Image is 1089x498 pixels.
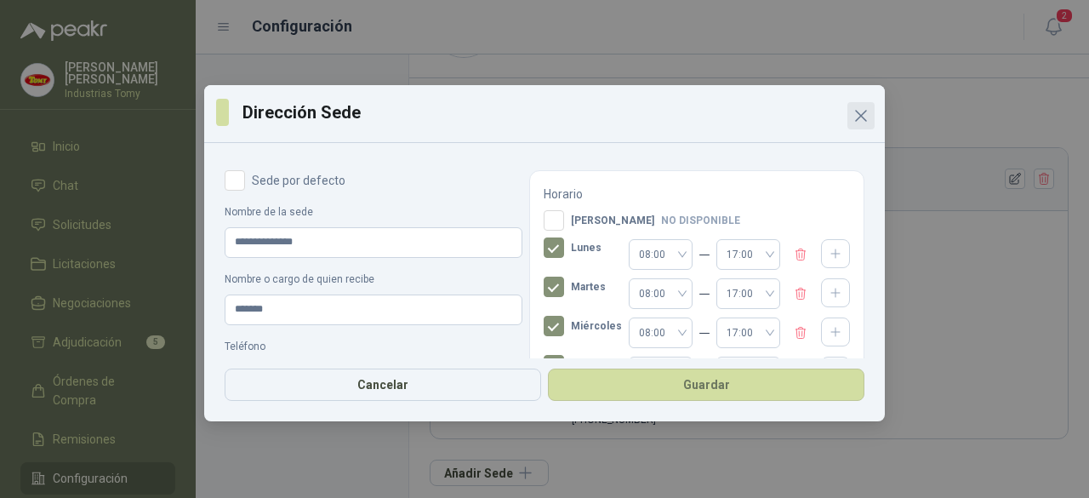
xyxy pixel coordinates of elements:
[727,242,770,267] span: 17:00
[544,185,850,203] p: Horario
[242,100,873,125] h3: Dirección Sede
[225,369,541,401] button: Cancelar
[225,272,522,288] label: Nombre o cargo de quien recibe
[727,320,770,346] span: 17:00
[564,321,629,331] span: Miércoles
[639,320,682,346] span: 08:00
[225,339,522,355] label: Teléfono
[847,102,875,129] button: Close
[564,243,608,253] span: Lunes
[727,281,770,306] span: 17:00
[548,369,864,401] button: Guardar
[661,215,740,226] span: No disponible
[639,242,682,267] span: 08:00
[639,281,682,306] span: 08:00
[564,282,613,292] span: Martes
[564,215,661,226] span: [PERSON_NAME]
[225,204,522,220] label: Nombre de la sede
[245,175,352,186] span: Sede por defecto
